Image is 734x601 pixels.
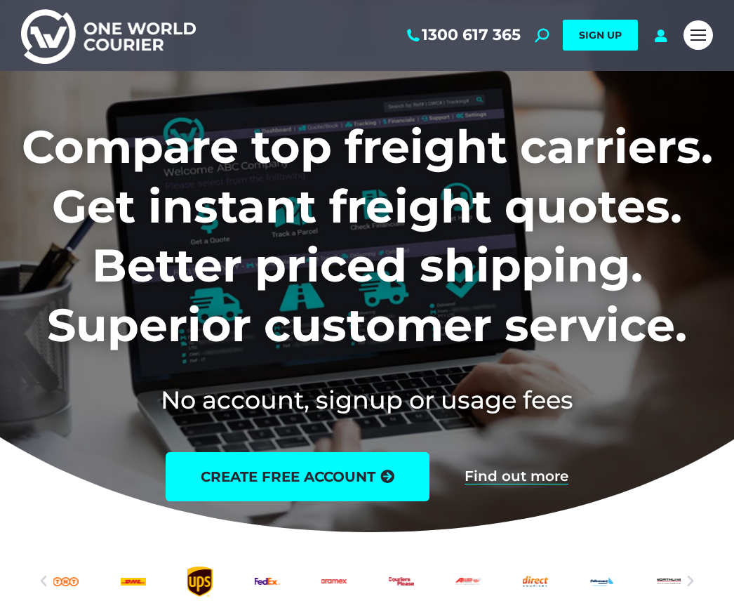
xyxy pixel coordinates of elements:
[465,469,568,484] a: Find out more
[21,117,713,355] h1: Compare top freight carriers. Get instant freight quotes. Better priced shipping. Superior custom...
[166,452,429,501] a: create free account
[683,20,713,50] a: Mobile menu icon
[563,20,638,51] a: SIGN UP
[21,383,713,417] h2: No account, signup or usage fees
[21,7,196,64] img: One World Courier
[404,26,521,44] a: 1300 617 365
[579,29,622,41] span: SIGN UP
